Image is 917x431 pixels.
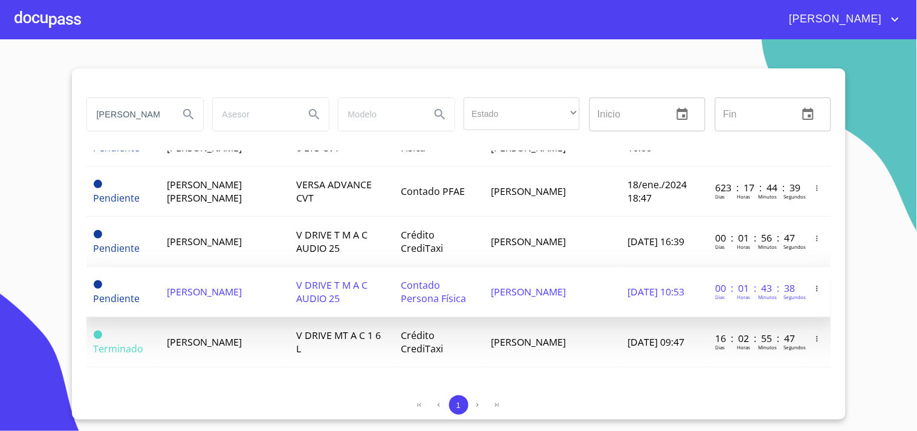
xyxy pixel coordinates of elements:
p: Dias [715,193,725,200]
button: 1 [449,395,468,415]
button: Search [426,100,455,129]
p: Segundos [783,294,806,300]
span: [PERSON_NAME] [PERSON_NAME] [167,178,242,205]
p: 16 : 02 : 55 : 47 [715,332,797,345]
span: [PERSON_NAME] [167,235,242,248]
button: account of current user [780,10,902,29]
p: Segundos [783,243,806,250]
button: Search [300,100,329,129]
span: Pendiente [94,191,140,205]
span: VERSA ADVANCE CVT [296,178,372,205]
span: [PERSON_NAME] [491,185,566,198]
span: Pendiente [94,230,102,239]
span: Pendiente [94,280,102,289]
span: [PERSON_NAME] [167,335,242,349]
button: Search [174,100,203,129]
span: 18/ene./2024 18:47 [628,178,687,205]
p: 623 : 17 : 44 : 39 [715,181,797,194]
input: search [213,98,295,131]
p: Horas [737,344,750,350]
p: Minutos [758,294,777,300]
div: ​ [464,97,580,130]
input: search [339,98,421,131]
span: V DRIVE T M A C AUDIO 25 [296,278,368,305]
p: Minutos [758,193,777,200]
p: Segundos [783,344,806,350]
span: Pendiente [94,180,102,188]
span: Contado Persona Física [401,278,466,305]
span: [PERSON_NAME] [491,235,566,248]
span: [PERSON_NAME] [491,285,566,298]
span: [DATE] 09:47 [628,335,685,349]
p: Minutos [758,344,777,350]
span: [PERSON_NAME] [167,285,242,298]
p: 00 : 01 : 43 : 38 [715,281,797,295]
span: [DATE] 10:53 [628,285,685,298]
span: V DRIVE T M A C AUDIO 25 [296,228,368,255]
span: V DRIVE MT A C 1 6 L [296,329,381,355]
p: Dias [715,294,725,300]
span: [PERSON_NAME] [780,10,888,29]
span: Contado PFAE [401,185,465,198]
span: Terminado [94,331,102,339]
span: [PERSON_NAME] [491,335,566,349]
p: Dias [715,344,725,350]
span: Terminado [94,342,144,355]
span: Pendiente [94,242,140,255]
span: Crédito CrediTaxi [401,329,443,355]
p: Horas [737,243,750,250]
span: [DATE] 16:39 [628,235,685,248]
span: 1 [456,401,461,410]
span: Crédito CrediTaxi [401,228,443,255]
p: Horas [737,193,750,200]
p: Segundos [783,193,806,200]
input: search [87,98,169,131]
p: Horas [737,294,750,300]
p: Minutos [758,243,777,250]
p: 00 : 01 : 56 : 47 [715,231,797,245]
span: Pendiente [94,292,140,305]
p: Dias [715,243,725,250]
